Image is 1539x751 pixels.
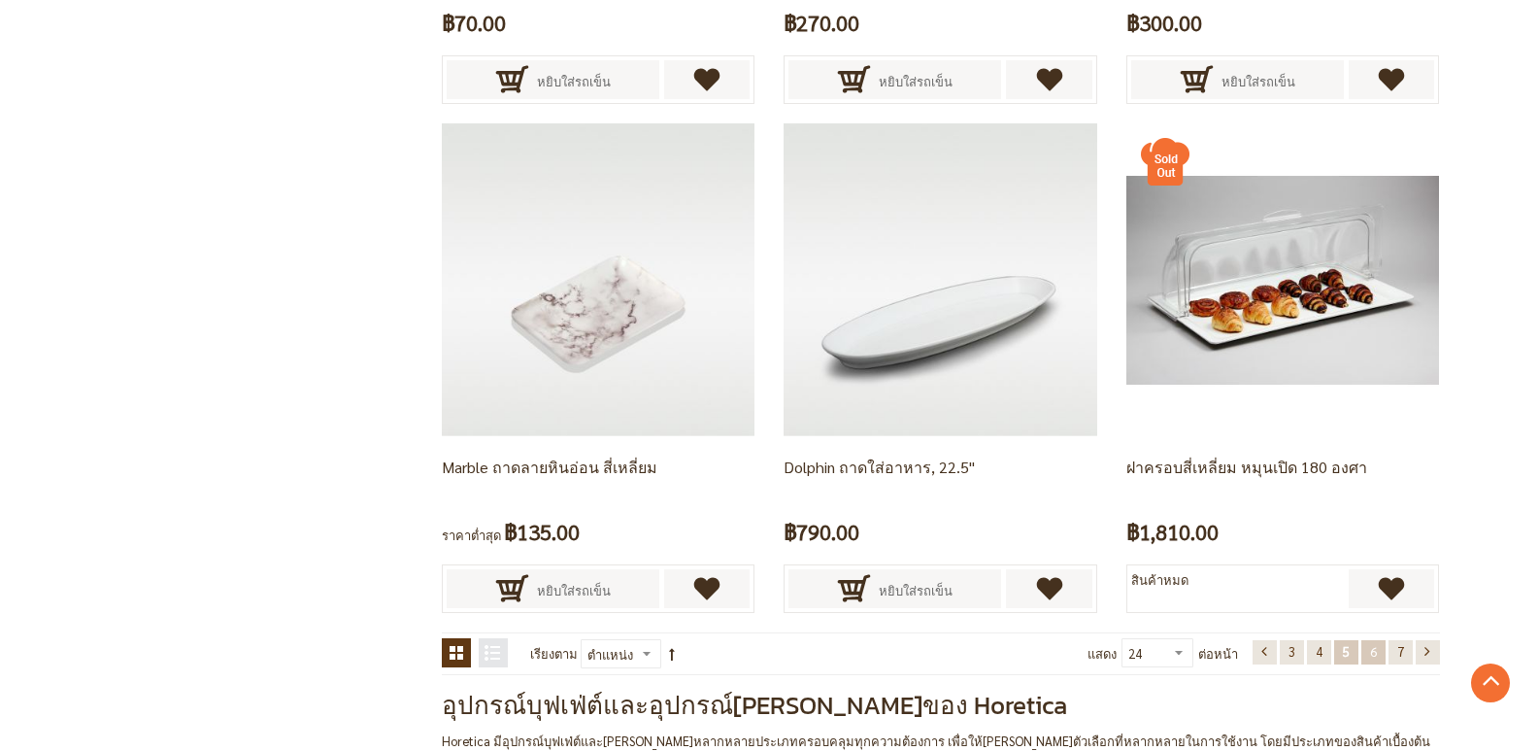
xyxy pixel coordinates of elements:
span: 5 [1343,643,1350,660]
a: 4 [1307,640,1331,665]
span: ต่อหน้า [1198,638,1238,669]
span: แสดง [1087,645,1117,662]
span: ฿135.00 [504,514,580,550]
a: rrolling dome cover, acrylic dome cover, cake cover, cake display with cover, plastic cake cover,... [1126,269,1439,286]
a: Dolphin ถาดใส่อาหาร, 22.5" [784,457,975,477]
a: food tray, food serving tray, bakery tray, melamine tray, ถาดใส่อาหาร, ถาดสี่เหลี่ยม, ถาดเสริฟอาห... [784,269,1096,286]
span: หยิบใส่รถเข็น [879,60,953,103]
a: 7 [1388,640,1413,665]
span: ฿1,810.00 [1126,514,1219,550]
span: ฿70.00 [442,5,506,41]
a: เพิ่มไปยังรายการโปรด [1006,60,1092,99]
span: หยิบใส่รถเข็น [537,569,611,612]
span: 4 [1316,643,1322,660]
a: 3 [1280,640,1304,665]
a: เพิ่มไปยังรายการโปรด [1006,569,1092,608]
button: หยิบใส่รถเข็น [447,60,659,99]
span: หยิบใส่รถเข็น [537,60,611,103]
span: 6 [1370,643,1377,660]
a: Marble ถาดลายหินอ่อน สี่เหลี่ยม [442,457,657,477]
strong: ตาราง [442,638,471,667]
span: 3 [1288,643,1295,660]
a: ฝาครอบสี่เหลี่ยม หมุนเปิด 180 องศา [1126,457,1367,477]
a: เพิ่มไปยังรายการโปรด [664,60,751,99]
button: หยิบใส่รถเข็น [1131,60,1344,99]
span: หยิบใส่รถเข็น [1221,60,1295,103]
a: เพิ่มไปยังรายการโปรด [1349,60,1435,99]
span: ฿790.00 [784,514,859,550]
img: Marble ถาดลายหินอ่อน สี่เหลี่ยม [442,123,754,436]
h2: อุปกรณ์บุฟเฟ่ต์และอุปกรณ์[PERSON_NAME]ของ Horetica [442,690,1440,722]
button: หยิบใส่รถเข็น [447,569,659,608]
span: ฿270.00 [784,5,859,41]
span: ราคาต่ำสุด [442,527,501,543]
a: Marble ถาดลายหินอ่อน สี่เหลี่ยม [442,269,754,286]
button: หยิบใส่รถเข็น [788,60,1001,99]
span: 7 [1397,643,1404,660]
a: Go to Top [1471,664,1510,702]
img: ฝาครอบสี่เหลี่ยม หมุนเปิด 180 องศา [1141,138,1189,187]
img: food tray, food serving tray, bakery tray, melamine tray, ถาดใส่อาหาร, ถาดสี่เหลี่ยม, ถาดเสริฟอาห... [784,123,1096,436]
a: เพิ่มไปยังรายการโปรด [664,569,751,608]
button: หยิบใส่รถเข็น [788,569,1001,608]
span: หยิบใส่รถเข็น [879,569,953,612]
img: rrolling dome cover, acrylic dome cover, cake cover, cake display with cover, plastic cake cover,... [1126,123,1439,436]
label: เรียงตาม [530,638,578,669]
span: สินค้าหมด [1131,571,1188,588]
a: 6 [1361,640,1386,665]
span: ฿300.00 [1126,5,1202,41]
a: เพิ่มไปยังรายการโปรด [1349,569,1435,608]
